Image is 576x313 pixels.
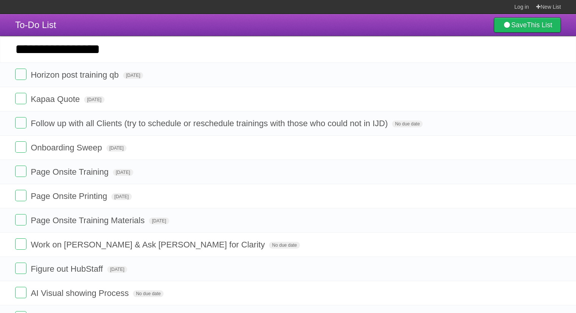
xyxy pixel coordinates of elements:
span: [DATE] [106,145,127,152]
label: Done [15,166,27,177]
label: Done [15,141,27,153]
label: Done [15,214,27,225]
span: [DATE] [123,72,144,79]
span: Page Onsite Printing [31,191,109,201]
span: Page Onsite Training [31,167,110,177]
span: No due date [269,242,300,249]
span: [DATE] [149,218,169,224]
span: Figure out HubStaff [31,264,105,274]
span: Follow up with all Clients (try to schedule or reschedule trainings with those who could not in IJD) [31,119,390,128]
span: Work on [PERSON_NAME] & Ask [PERSON_NAME] for Clarity [31,240,267,249]
span: To-Do List [15,20,56,30]
label: Done [15,117,27,128]
span: Kapaa Quote [31,94,82,104]
span: Onboarding Sweep [31,143,104,152]
span: [DATE] [113,169,133,176]
label: Done [15,263,27,274]
span: [DATE] [111,193,132,200]
span: [DATE] [107,266,128,273]
label: Done [15,238,27,250]
span: No due date [392,121,423,127]
b: This List [527,21,552,29]
span: Horizon post training qb [31,70,120,80]
label: Done [15,93,27,104]
span: Page Onsite Training Materials [31,216,147,225]
span: AI Visual showing Process [31,288,131,298]
label: Done [15,190,27,201]
span: No due date [133,290,164,297]
label: Done [15,69,27,80]
label: Done [15,287,27,298]
a: SaveThis List [494,17,561,33]
span: [DATE] [84,96,105,103]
